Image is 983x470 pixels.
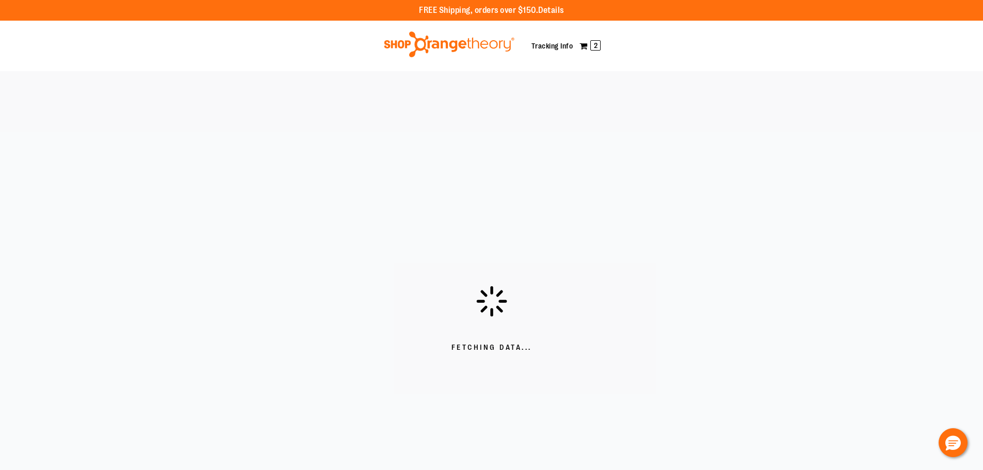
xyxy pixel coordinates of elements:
img: Shop Orangetheory [382,31,516,57]
button: Hello, have a question? Let’s chat. [939,428,968,457]
span: 2 [590,40,601,51]
a: Details [538,6,564,15]
p: FREE Shipping, orders over $150. [419,5,564,17]
span: Fetching Data... [452,343,532,353]
a: Tracking Info [531,42,573,50]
